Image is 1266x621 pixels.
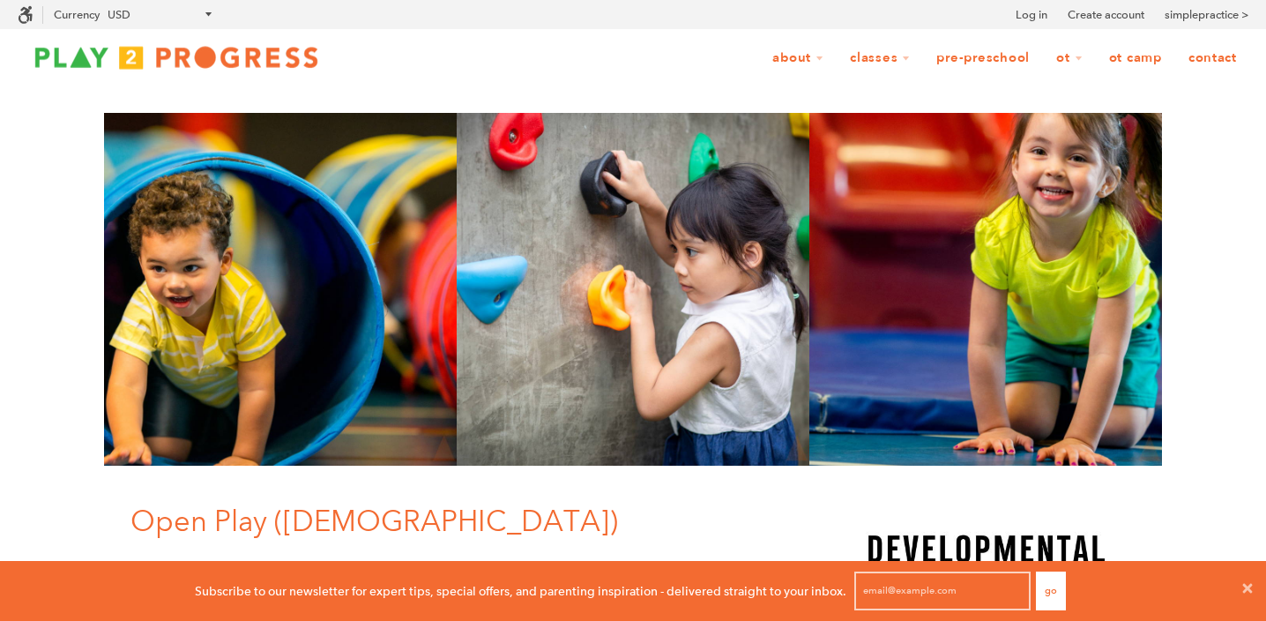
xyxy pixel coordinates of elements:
a: Classes [838,41,921,75]
a: simplepractice > [1165,6,1248,24]
p: Subscribe to our newsletter for expert tips, special offers, and parenting inspiration - delivere... [195,581,846,601]
h1: Open Play ([DEMOGRAPHIC_DATA]) [130,501,796,542]
a: About [761,41,835,75]
label: Currency [54,8,100,21]
a: Log in [1016,6,1047,24]
a: Pre-Preschool [925,41,1041,75]
a: Contact [1177,41,1248,75]
input: email@example.com [854,572,1031,610]
a: OT [1045,41,1094,75]
a: Create account [1068,6,1144,24]
img: Play2Progress logo [18,40,335,75]
button: Go [1036,572,1066,610]
a: OT Camp [1098,41,1173,75]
